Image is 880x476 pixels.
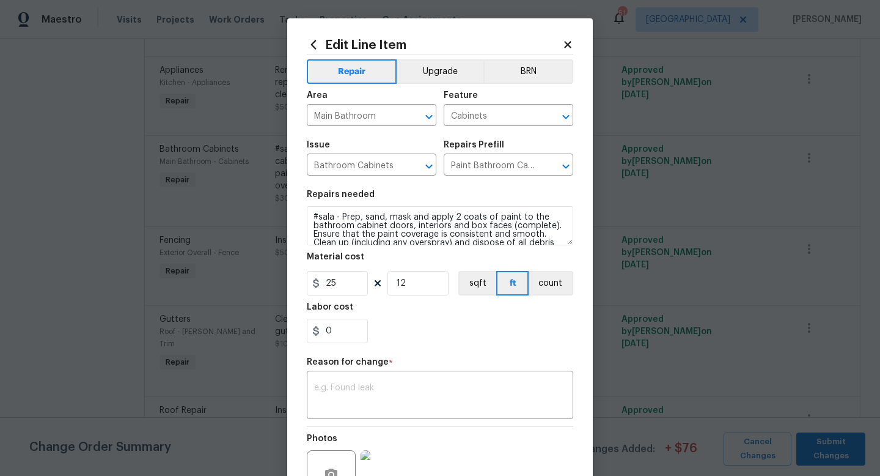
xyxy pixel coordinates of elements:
[483,59,573,84] button: BRN
[496,271,529,296] button: ft
[420,108,438,125] button: Open
[307,206,573,245] textarea: #sala - Prep, sand, mask and apply 2 coats of paint to the bathroom cabinet doors, interiors and ...
[458,271,496,296] button: sqft
[444,91,478,100] h5: Feature
[557,108,574,125] button: Open
[307,59,397,84] button: Repair
[307,434,337,443] h5: Photos
[307,38,562,51] h2: Edit Line Item
[307,358,389,366] h5: Reason for change
[420,158,438,175] button: Open
[557,158,574,175] button: Open
[307,303,353,311] h5: Labor cost
[307,190,375,199] h5: Repairs needed
[307,91,328,100] h5: Area
[307,253,364,261] h5: Material cost
[529,271,573,296] button: count
[444,141,504,149] h5: Repairs Prefill
[397,59,484,84] button: Upgrade
[307,141,330,149] h5: Issue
